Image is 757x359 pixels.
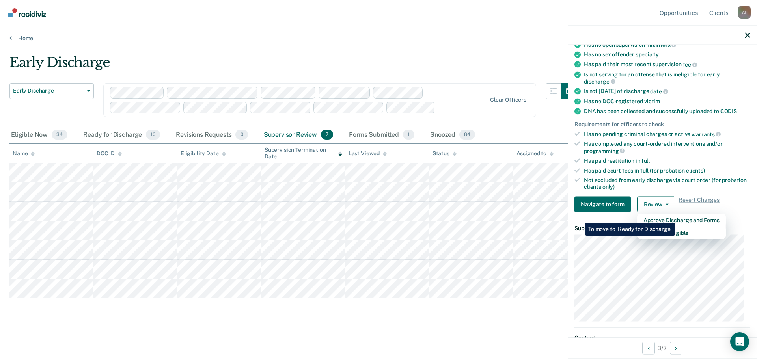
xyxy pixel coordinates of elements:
div: Has paid restitution in [584,157,750,164]
button: Mark as Ineligible [637,226,726,239]
div: Supervisor Review [262,126,335,144]
span: 34 [52,130,67,140]
a: Navigate to form link [574,196,634,212]
div: A T [738,6,751,19]
div: Last Viewed [349,150,387,157]
span: full [641,157,650,164]
span: specialty [636,51,659,58]
div: DOC ID [97,150,122,157]
button: Navigate to form [574,196,631,212]
span: CODIS [720,108,737,114]
span: only) [602,184,615,190]
div: Early Discharge [9,54,577,77]
div: Assigned to [516,150,554,157]
span: 7 [321,130,333,140]
span: programming [584,147,625,154]
span: fee [683,61,697,68]
div: Has paid their most recent supervision [584,61,750,68]
span: date [650,88,668,95]
span: 0 [235,130,248,140]
div: Has no pending criminal charges or active [584,130,750,138]
button: Approve Discharge and Forms [637,214,726,226]
span: victim [644,98,660,104]
div: Open Intercom Messenger [730,332,749,351]
span: discharge [584,78,615,84]
dt: Contact [574,334,750,341]
button: Next Opportunity [670,342,682,354]
img: Recidiviz [8,8,46,17]
div: Is not serving for an offense that is ineligible for early [584,71,750,84]
div: Status [433,150,457,157]
span: Revert Changes [679,196,720,212]
div: Is not [DATE] of discharge [584,88,750,95]
div: Eligibility Date [181,150,226,157]
dt: Supervision [574,225,750,231]
span: clients) [686,167,705,173]
div: Revisions Requests [174,126,249,144]
div: Eligible Now [9,126,69,144]
div: Has no DOC-registered [584,98,750,104]
button: Profile dropdown button [738,6,751,19]
span: warrants [692,131,721,137]
div: Clear officers [490,97,526,103]
div: Has no sex offender [584,51,750,58]
div: Has completed any court-ordered interventions and/or [584,141,750,154]
div: Snoozed [429,126,477,144]
div: 3 / 7 [568,337,757,358]
div: Supervision Termination Date [265,147,342,160]
span: 84 [459,130,475,140]
div: Dropdown Menu [637,214,726,239]
div: Forms Submitted [347,126,416,144]
div: DNA has been collected and successfully uploaded to [584,108,750,114]
span: 1 [403,130,414,140]
button: Previous Opportunity [642,342,655,354]
div: Name [13,150,35,157]
div: Requirements for officers to check [574,121,750,127]
div: Not excluded from early discharge via court order (for probation clients [584,177,750,190]
span: 10 [146,130,160,140]
a: Home [9,35,748,42]
div: Has paid court fees in full (for probation [584,167,750,174]
button: Review [637,196,675,212]
span: Early Discharge [13,87,84,94]
div: Ready for Discharge [82,126,162,144]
